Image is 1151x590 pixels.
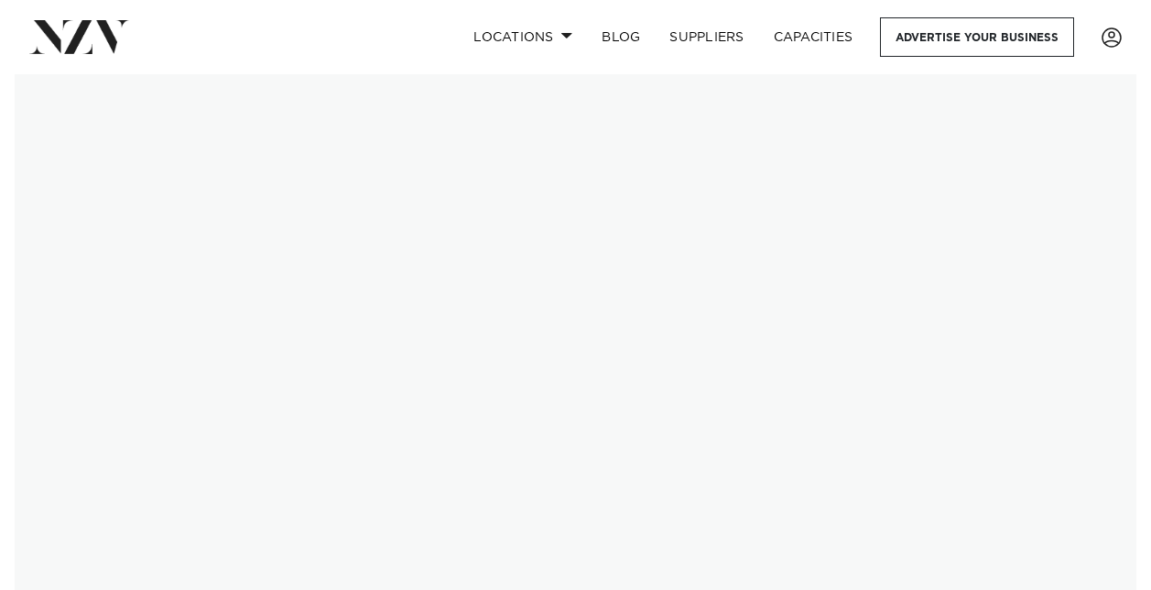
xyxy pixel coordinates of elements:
img: nzv-logo.png [29,20,129,53]
a: BLOG [587,17,655,57]
a: Locations [459,17,587,57]
a: Capacities [759,17,868,57]
a: SUPPLIERS [655,17,758,57]
a: Advertise your business [880,17,1074,57]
